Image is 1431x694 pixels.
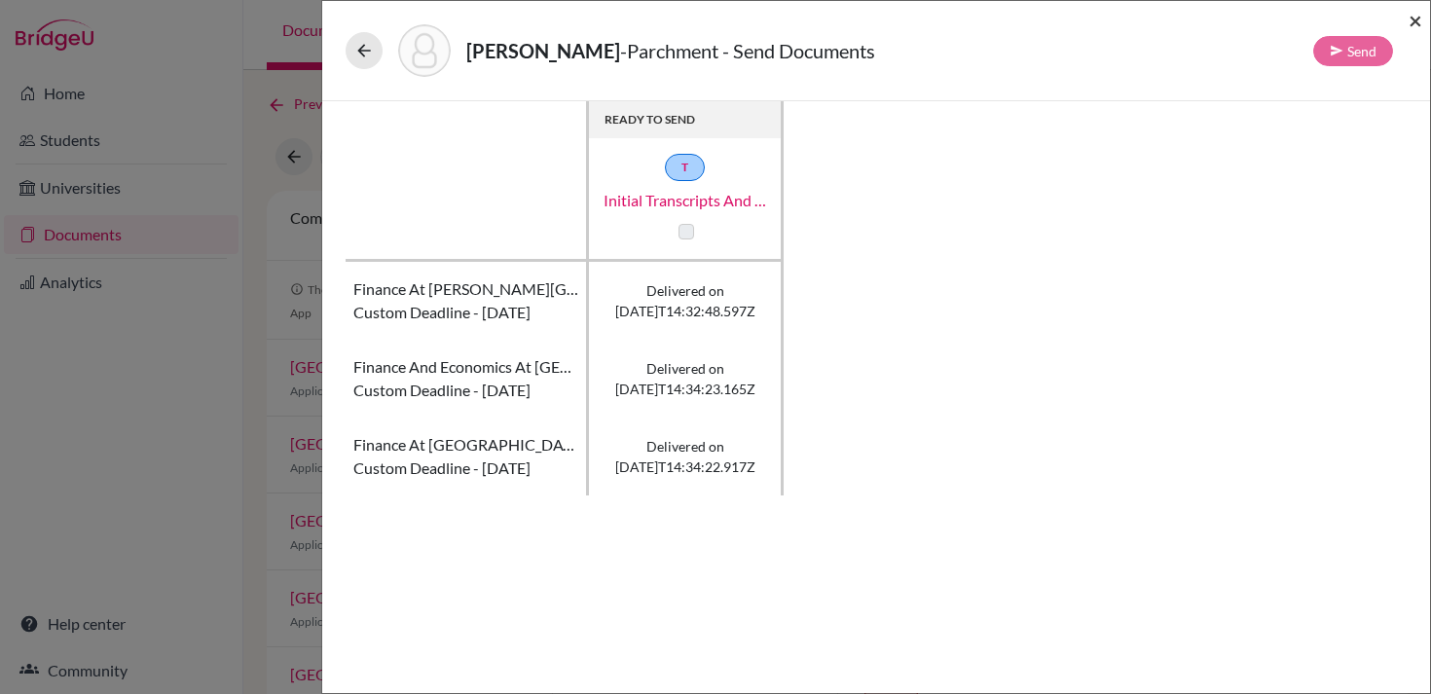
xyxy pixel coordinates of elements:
button: Close [1409,9,1422,32]
span: Finance and Economics at [GEOGRAPHIC_DATA] [353,355,578,379]
span: Delivered on [DATE]T14:32:48.597Z [615,280,755,321]
strong: [PERSON_NAME] [466,39,620,62]
a: Initial Transcripts and Forecasted Grades [588,189,783,212]
a: T [665,154,705,181]
span: Delivered on [DATE]T14:34:22.917Z [615,436,755,477]
button: Send [1313,36,1393,66]
th: READY TO SEND [589,101,784,138]
span: × [1409,6,1422,34]
span: Custom deadline - [DATE] [353,301,531,324]
span: Delivered on [DATE]T14:34:23.165Z [615,358,755,399]
span: - Parchment - Send Documents [620,39,875,62]
span: Custom deadline - [DATE] [353,379,531,402]
span: Finance at [GEOGRAPHIC_DATA] [353,433,578,457]
span: Custom deadline - [DATE] [353,457,531,480]
span: Finance at [PERSON_NAME][GEOGRAPHIC_DATA] [353,277,578,301]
